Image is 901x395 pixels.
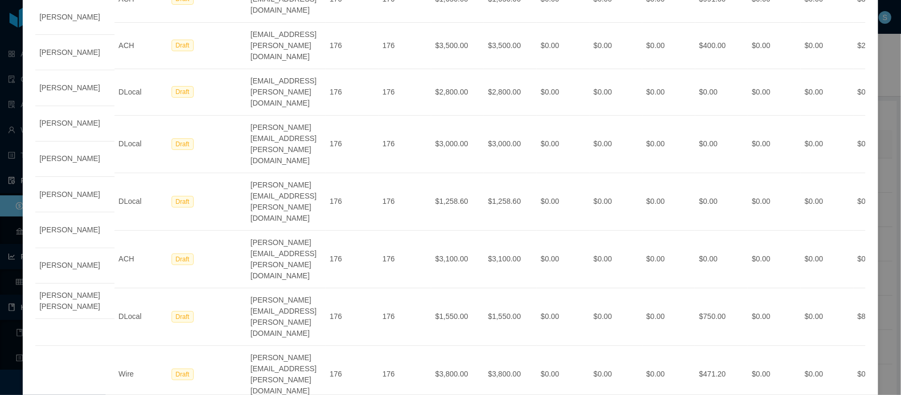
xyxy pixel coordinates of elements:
td: 176 [326,231,378,288]
td: $3,500.00 [484,23,537,69]
td: [PERSON_NAME][EMAIL_ADDRESS][PERSON_NAME][DOMAIN_NAME] [246,231,326,288]
td: DLocal [115,173,167,231]
td: $1,258.60 [484,173,537,231]
td: 176 [378,173,431,231]
td: [PERSON_NAME][EMAIL_ADDRESS][PERSON_NAME][DOMAIN_NAME] [246,116,326,173]
td: 176 [326,23,378,69]
td: [PERSON_NAME] [35,248,115,284]
td: $0.00 [642,288,695,346]
td: $0.00 [537,231,590,288]
td: [PERSON_NAME] [35,142,115,177]
td: DLocal [115,116,167,173]
td: $0.00 [801,231,853,288]
td: $0.00 [590,23,642,69]
td: $0.00 [695,173,748,231]
span: Draft [172,253,194,265]
td: [PERSON_NAME] [35,35,115,70]
td: $0.00 [590,288,642,346]
td: 176 [326,173,378,231]
td: 176 [378,69,431,116]
td: $0.00 [642,69,695,116]
span: Draft [172,138,194,150]
span: Draft [172,196,194,208]
td: $0.00 [748,231,801,288]
td: $1,550.00 [431,288,484,346]
td: $0.00 [590,116,642,173]
td: $3,000.00 [484,116,537,173]
td: $0.00 [537,288,590,346]
td: 176 [378,23,431,69]
td: $1,258.60 [431,173,484,231]
td: $750.00 [695,288,748,346]
td: $0.00 [590,69,642,116]
td: $0.00 [590,173,642,231]
td: $0.00 [748,116,801,173]
td: ACH [115,231,167,288]
td: [PERSON_NAME] [35,70,115,106]
span: Draft [172,311,194,323]
td: $0.00 [801,173,853,231]
td: $0.00 [801,288,853,346]
td: [PERSON_NAME] [PERSON_NAME] [35,284,115,319]
td: $400.00 [695,23,748,69]
td: $0.00 [695,69,748,116]
td: $0.00 [801,23,853,69]
td: $1,550.00 [484,288,537,346]
td: $2,800.00 [431,69,484,116]
td: $0.00 [748,288,801,346]
td: [PERSON_NAME] [35,177,115,212]
td: $0.00 [642,173,695,231]
td: 176 [326,116,378,173]
td: [PERSON_NAME] [35,106,115,142]
td: [EMAIL_ADDRESS][PERSON_NAME][DOMAIN_NAME] [246,69,326,116]
td: $0.00 [748,173,801,231]
td: 176 [326,288,378,346]
td: ACH [115,23,167,69]
td: $0.00 [537,116,590,173]
td: $0.00 [801,116,853,173]
td: $0.00 [801,69,853,116]
td: 176 [378,231,431,288]
td: $3,100.00 [431,231,484,288]
td: [PERSON_NAME][EMAIL_ADDRESS][PERSON_NAME][DOMAIN_NAME] [246,288,326,346]
td: [EMAIL_ADDRESS][PERSON_NAME][DOMAIN_NAME] [246,23,326,69]
td: $3,100.00 [484,231,537,288]
span: Draft [172,369,194,380]
td: $0.00 [748,23,801,69]
td: $0.00 [642,116,695,173]
td: $0.00 [642,23,695,69]
td: 176 [326,69,378,116]
td: $3,000.00 [431,116,484,173]
td: $0.00 [590,231,642,288]
span: Draft [172,86,194,98]
td: [PERSON_NAME] [35,212,115,248]
td: [PERSON_NAME][EMAIL_ADDRESS][PERSON_NAME][DOMAIN_NAME] [246,173,326,231]
td: 176 [378,116,431,173]
td: 176 [378,288,431,346]
span: Draft [172,40,194,51]
td: DLocal [115,288,167,346]
td: $0.00 [748,69,801,116]
td: DLocal [115,69,167,116]
td: $0.00 [695,231,748,288]
td: $3,500.00 [431,23,484,69]
td: $2,800.00 [484,69,537,116]
td: $0.00 [537,23,590,69]
td: $0.00 [695,116,748,173]
td: $0.00 [642,231,695,288]
td: $0.00 [537,69,590,116]
td: $0.00 [537,173,590,231]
